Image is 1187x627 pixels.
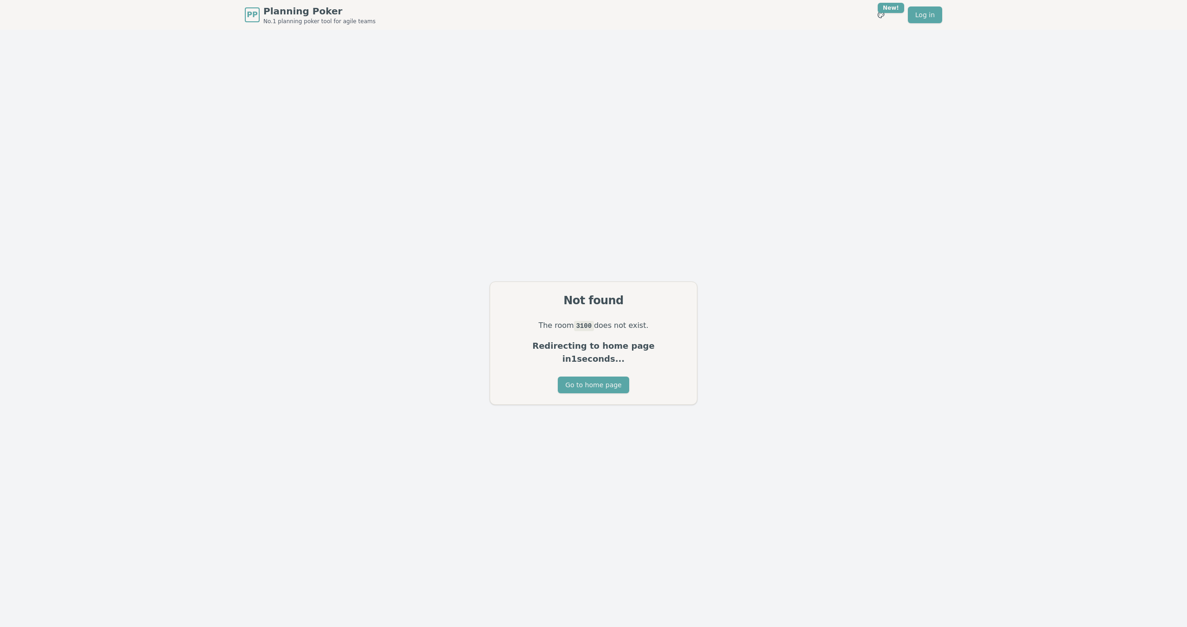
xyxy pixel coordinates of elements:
[574,321,594,331] code: 3100
[873,6,889,23] button: New!
[245,5,376,25] a: PPPlanning PokerNo.1 planning poker tool for agile teams
[908,6,942,23] a: Log in
[247,9,257,20] span: PP
[263,18,376,25] span: No.1 planning poker tool for agile teams
[558,377,629,393] button: Go to home page
[501,339,686,365] p: Redirecting to home page in 1 seconds...
[501,293,686,308] div: Not found
[263,5,376,18] span: Planning Poker
[501,319,686,332] p: The room does not exist.
[878,3,904,13] div: New!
